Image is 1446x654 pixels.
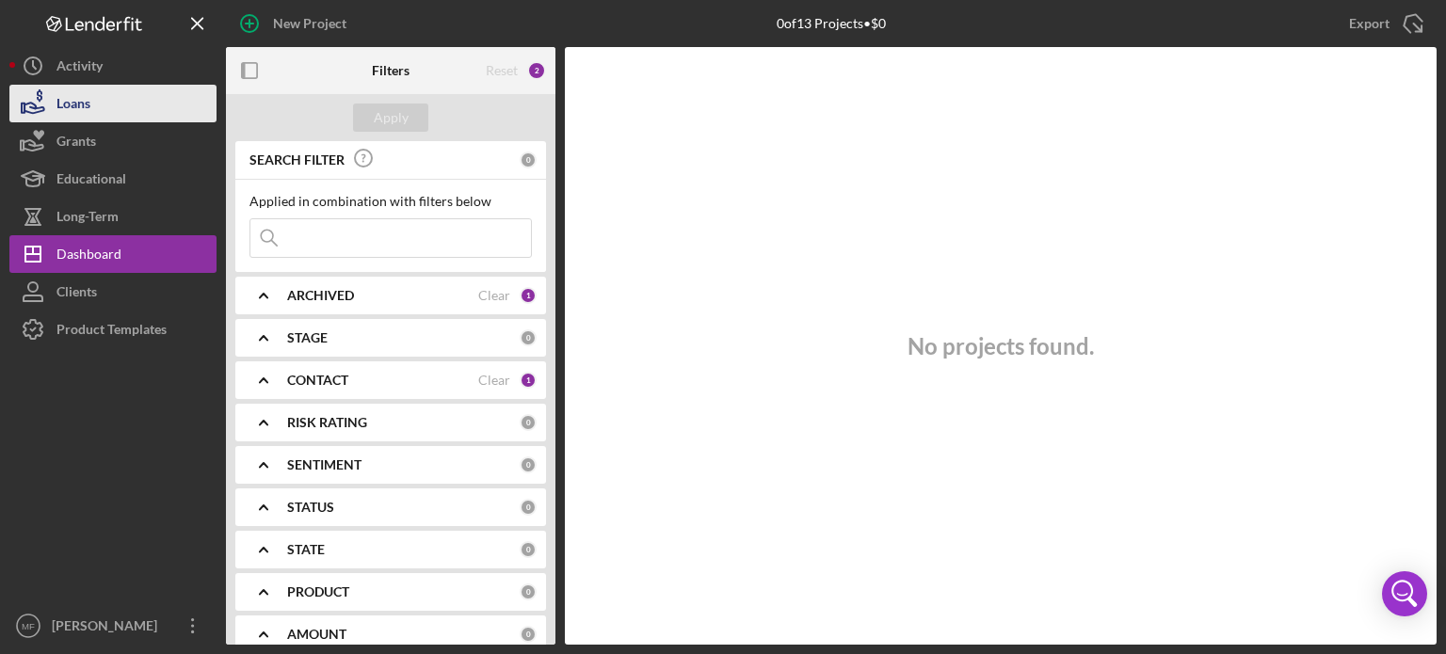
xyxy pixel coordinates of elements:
div: Long-Term [56,198,119,240]
div: 0 [520,152,537,168]
button: Export [1330,5,1437,42]
button: New Project [226,5,365,42]
b: PRODUCT [287,584,349,599]
div: 0 of 13 Projects • $0 [777,16,886,31]
div: 1 [520,287,537,304]
button: Product Templates [9,311,217,348]
b: STAGE [287,330,328,345]
div: Applied in combination with filters below [249,194,532,209]
div: 0 [520,456,537,473]
div: 0 [520,499,537,516]
div: Educational [56,160,126,202]
button: Educational [9,160,217,198]
button: Clients [9,273,217,311]
div: Dashboard [56,235,121,278]
div: Open Intercom Messenger [1382,571,1427,616]
text: MF [22,621,35,631]
div: Export [1349,5,1390,42]
div: Clients [56,273,97,315]
b: RISK RATING [287,415,367,430]
b: CONTACT [287,373,348,388]
div: Clear [478,373,510,388]
div: New Project [273,5,346,42]
button: MF[PERSON_NAME] [9,607,217,645]
h3: No projects found. [908,333,1094,359]
div: 0 [520,626,537,643]
b: SENTIMENT [287,457,361,472]
div: Product Templates [56,311,167,353]
button: Activity [9,47,217,85]
div: 0 [520,583,537,600]
div: Grants [56,122,96,165]
button: Grants [9,122,217,160]
b: Filters [372,63,410,78]
div: Activity [56,47,103,89]
div: Apply [374,104,409,132]
b: STATUS [287,500,334,515]
button: Loans [9,85,217,122]
b: ARCHIVED [287,288,354,303]
b: AMOUNT [287,627,346,642]
div: Clear [478,288,510,303]
b: SEARCH FILTER [249,152,345,167]
div: 0 [520,329,537,346]
div: Reset [486,63,518,78]
b: STATE [287,542,325,557]
div: Loans [56,85,90,127]
div: 2 [527,61,546,80]
button: Apply [353,104,428,132]
div: 0 [520,541,537,558]
div: 0 [520,414,537,431]
button: Dashboard [9,235,217,273]
button: Long-Term [9,198,217,235]
div: 1 [520,372,537,389]
div: [PERSON_NAME] [47,607,169,649]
